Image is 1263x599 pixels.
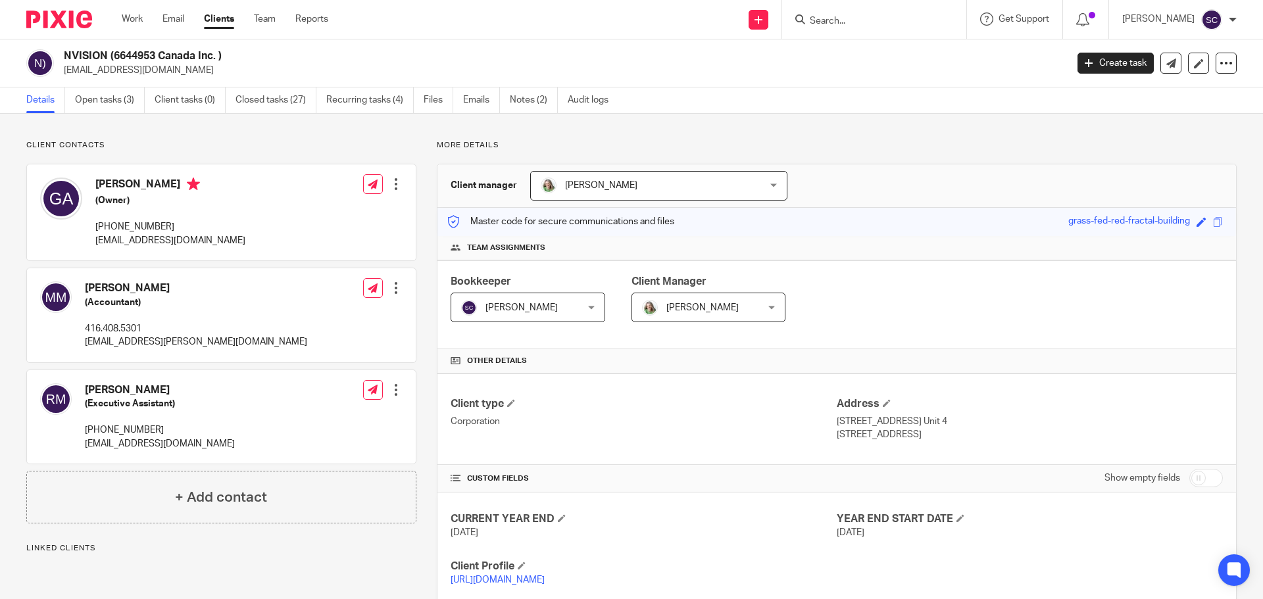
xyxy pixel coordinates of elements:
[64,64,1058,77] p: [EMAIL_ADDRESS][DOMAIN_NAME]
[463,87,500,113] a: Emails
[999,14,1049,24] span: Get Support
[40,383,72,415] img: svg%3E
[40,281,72,313] img: svg%3E
[510,87,558,113] a: Notes (2)
[568,87,618,113] a: Audit logs
[447,215,674,228] p: Master code for secure communications and files
[175,487,267,508] h4: + Add contact
[451,528,478,537] span: [DATE]
[1077,53,1154,74] a: Create task
[541,178,557,193] img: KC%20Photo.jpg
[837,512,1223,526] h4: YEAR END START DATE
[1201,9,1222,30] img: svg%3E
[155,87,226,113] a: Client tasks (0)
[837,428,1223,441] p: [STREET_ADDRESS]
[85,437,235,450] p: [EMAIL_ADDRESS][DOMAIN_NAME]
[565,181,637,190] span: [PERSON_NAME]
[75,87,145,113] a: Open tasks (3)
[1104,471,1180,485] label: Show empty fields
[666,303,739,312] span: [PERSON_NAME]
[467,243,545,253] span: Team assignments
[26,543,416,554] p: Linked clients
[26,140,416,151] p: Client contacts
[187,178,200,191] i: Primary
[631,276,706,287] span: Client Manager
[95,194,245,207] h5: (Owner)
[85,296,307,309] h5: (Accountant)
[467,356,527,366] span: Other details
[451,179,517,192] h3: Client manager
[85,383,235,397] h4: [PERSON_NAME]
[461,300,477,316] img: svg%3E
[451,560,837,573] h4: Client Profile
[64,49,859,63] h2: NVISION (6644953 Canada Inc. )
[85,397,235,410] h5: (Executive Assistant)
[95,178,245,194] h4: [PERSON_NAME]
[642,300,658,316] img: KC%20Photo.jpg
[424,87,453,113] a: Files
[95,234,245,247] p: [EMAIL_ADDRESS][DOMAIN_NAME]
[295,12,328,26] a: Reports
[837,415,1223,428] p: [STREET_ADDRESS] Unit 4
[808,16,927,28] input: Search
[254,12,276,26] a: Team
[451,473,837,484] h4: CUSTOM FIELDS
[326,87,414,113] a: Recurring tasks (4)
[122,12,143,26] a: Work
[451,575,545,585] a: [URL][DOMAIN_NAME]
[451,397,837,411] h4: Client type
[85,322,307,335] p: 416.408.5301
[204,12,234,26] a: Clients
[26,87,65,113] a: Details
[26,49,54,77] img: svg%3E
[95,220,245,233] p: [PHONE_NUMBER]
[85,335,307,348] p: [EMAIL_ADDRESS][PERSON_NAME][DOMAIN_NAME]
[85,281,307,295] h4: [PERSON_NAME]
[451,276,511,287] span: Bookkeeper
[40,178,82,220] img: svg%3E
[437,140,1237,151] p: More details
[485,303,558,312] span: [PERSON_NAME]
[85,423,235,437] p: [PHONE_NUMBER]
[451,415,837,428] p: Corporation
[235,87,316,113] a: Closed tasks (27)
[1122,12,1195,26] p: [PERSON_NAME]
[162,12,184,26] a: Email
[451,512,837,526] h4: CURRENT YEAR END
[837,528,864,537] span: [DATE]
[26,11,92,28] img: Pixie
[1068,214,1190,229] div: grass-fed-red-fractal-building
[837,397,1223,411] h4: Address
